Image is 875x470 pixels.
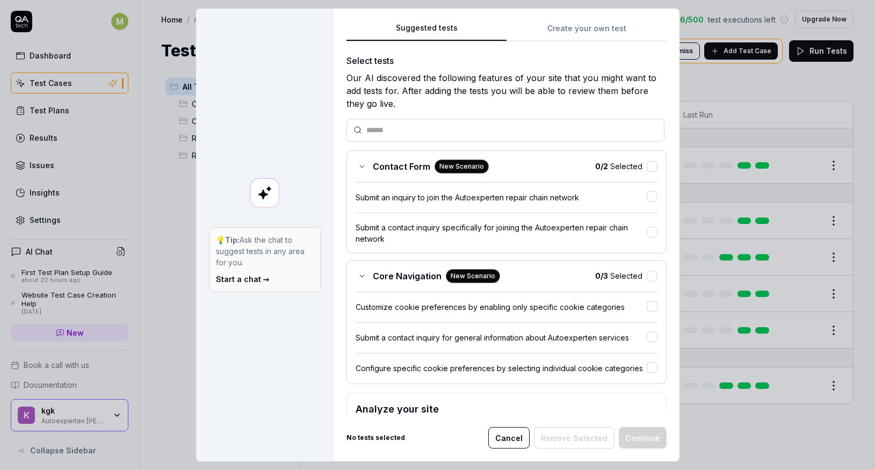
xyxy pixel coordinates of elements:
div: Configure specific cookie preferences by selecting individual cookie categories [356,363,647,374]
span: Selected [595,270,642,281]
button: Create your own test [507,22,667,41]
div: Submit a contact inquiry specifically for joining the Autoexperten repair chain network [356,222,647,244]
p: 💡 Ask the chat to suggest tests in any area for you. [216,234,314,268]
span: Contact Form [373,160,430,173]
div: Our AI discovered the following features of your site that you might want to add tests for. After... [346,71,667,110]
b: No tests selected [346,433,405,443]
a: Start a chat → [216,274,270,284]
button: Cancel [488,427,530,449]
strong: Tip: [225,235,240,244]
div: Submit an inquiry to join the Autoexperten repair chain network [356,192,647,203]
div: Customize cookie preferences by enabling only specific cookie categories [356,301,647,313]
div: New Scenario [435,160,489,173]
span: Core Navigation [373,270,442,283]
b: 0 / 3 [595,271,608,280]
h3: Analyze your site [356,402,657,416]
b: 0 / 2 [595,162,608,171]
button: Suggested tests [346,22,507,41]
span: Selected [595,161,642,172]
div: New Scenario [446,269,500,283]
button: Remove Selected [534,427,614,449]
button: Continue [619,427,667,449]
div: Select tests [346,54,667,67]
div: Submit a contact inquiry for general information about Autoexperten services [356,332,647,343]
